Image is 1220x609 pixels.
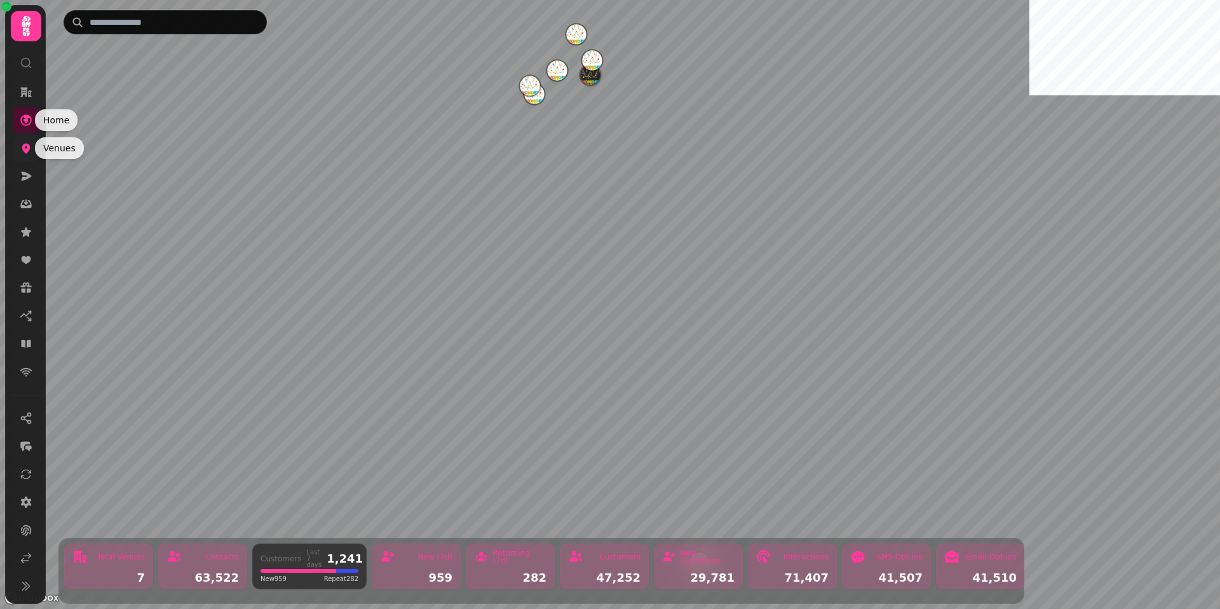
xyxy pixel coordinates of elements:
span: Repeat 282 [324,574,358,584]
div: 7 [72,572,145,584]
div: Customers [599,553,640,561]
div: Map marker [582,50,602,74]
div: Contacts [205,553,239,561]
button: Wonder World Edinburgh [580,65,600,85]
button: Wonder World Glasgow [520,76,540,96]
div: 29,781 [662,572,735,584]
div: New Customers [680,549,735,565]
div: 282 [474,572,546,584]
div: 47,252 [568,572,640,584]
div: 63,522 [166,572,239,584]
div: Customers [261,555,302,563]
span: New 959 [261,574,287,584]
div: 71,407 [756,572,829,584]
div: Returning (7d) [492,549,546,565]
div: Total Venues [97,553,145,561]
div: 959 [380,572,452,584]
button: Wonder World Perth [566,24,586,44]
div: Home [35,109,78,131]
div: 41,507 [850,572,923,584]
div: Map marker [580,65,600,89]
button: Wonder World Kirkcaldy [582,50,602,71]
div: Map marker [547,60,567,85]
div: New (7d) [417,553,452,561]
div: Interactions [783,553,829,561]
div: Map marker [566,24,586,48]
div: Venues [35,137,84,159]
div: 1,241 [327,553,363,565]
div: SMS Opt-ins [876,553,923,561]
div: Last 7 days [307,549,322,568]
button: Wonder World Falkirk [547,60,567,81]
a: Mapbox logo [4,591,60,605]
div: Map marker [520,76,540,100]
div: 41,510 [944,572,1017,584]
div: Email Opt-ins [966,553,1017,561]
